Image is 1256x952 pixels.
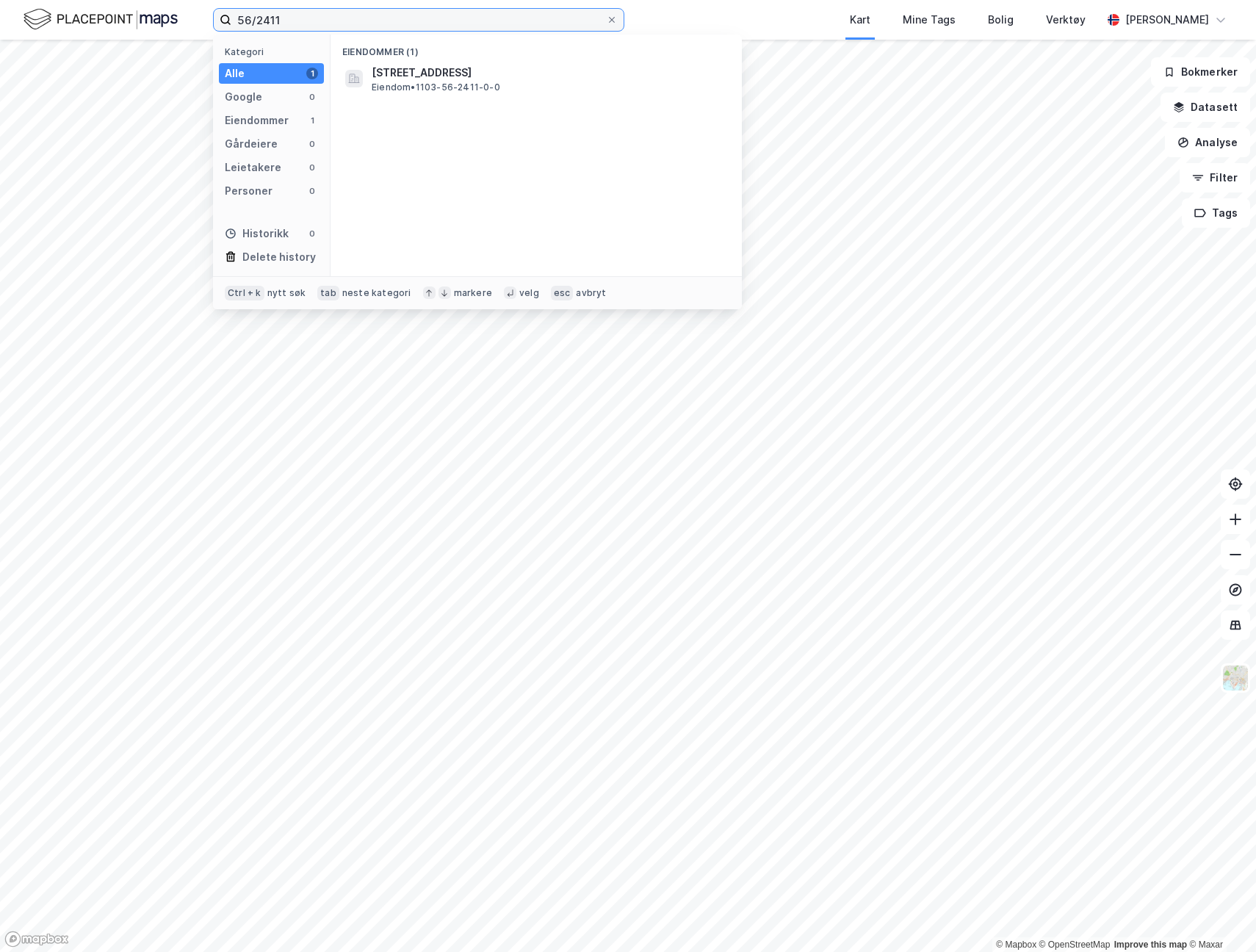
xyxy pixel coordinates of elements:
div: avbryt [576,287,606,299]
img: Z [1221,664,1249,692]
div: 1 [306,115,318,126]
iframe: Chat Widget [1183,881,1256,952]
button: Tags [1182,198,1250,228]
div: [PERSON_NAME] [1125,11,1209,29]
div: Gårdeiere [225,135,278,153]
div: neste kategori [342,287,411,299]
div: Kart [850,11,870,29]
div: Alle [225,65,245,82]
button: Analyse [1165,128,1250,157]
div: Eiendommer [225,112,289,129]
div: 0 [306,162,318,173]
button: Datasett [1161,93,1250,122]
div: esc [551,286,574,300]
div: Leietakere [225,159,281,176]
input: Søk på adresse, matrikkel, gårdeiere, leietakere eller personer [231,9,606,31]
div: 0 [306,138,318,150]
div: 0 [306,185,318,197]
div: Mine Tags [903,11,956,29]
button: Bokmerker [1151,57,1250,87]
div: 1 [306,68,318,79]
div: Personer [225,182,273,200]
div: tab [317,286,339,300]
a: Mapbox homepage [4,931,69,948]
div: Eiendommer (1) [331,35,742,61]
div: 0 [306,91,318,103]
button: Filter [1180,163,1250,192]
img: logo.f888ab2527a4732fd821a326f86c7f29.svg [24,7,178,32]
div: velg [519,287,539,299]
div: Bolig [988,11,1014,29]
span: [STREET_ADDRESS] [372,64,724,82]
div: Verktøy [1046,11,1086,29]
span: Eiendom • 1103-56-2411-0-0 [372,82,500,93]
div: Kategori [225,46,324,57]
a: Improve this map [1114,940,1187,950]
div: Ctrl + k [225,286,264,300]
div: Delete history [242,248,316,266]
div: Historikk [225,225,289,242]
div: 0 [306,228,318,239]
div: nytt søk [267,287,306,299]
a: Mapbox [996,940,1036,950]
div: Google [225,88,262,106]
a: OpenStreetMap [1039,940,1111,950]
div: markere [454,287,492,299]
